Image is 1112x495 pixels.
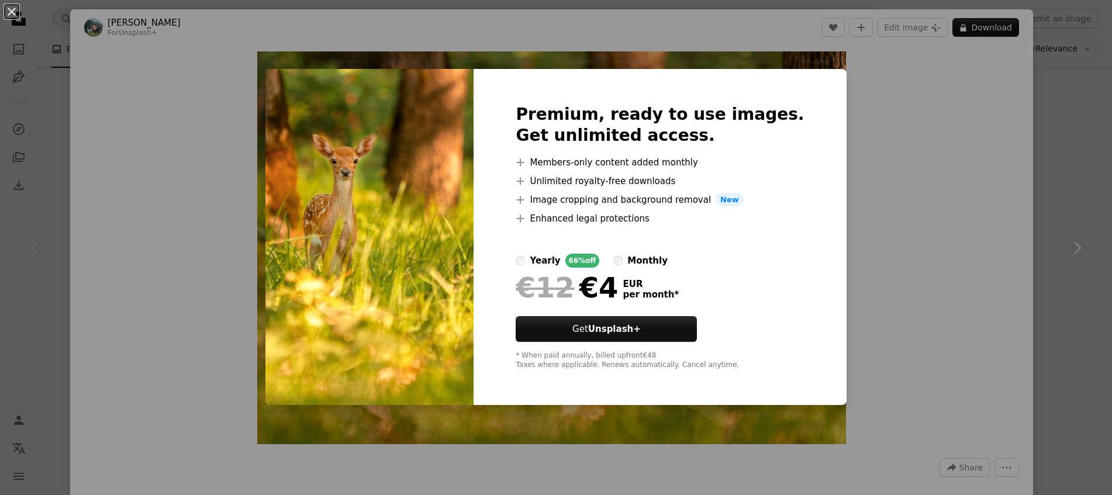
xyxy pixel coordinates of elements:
[516,351,804,370] div: * When paid annually, billed upfront €48 Taxes where applicable. Renews automatically. Cancel any...
[516,272,574,303] span: €12
[516,256,525,265] input: yearly66%off
[516,193,804,207] li: Image cropping and background removal
[716,193,744,207] span: New
[516,174,804,188] li: Unlimited royalty-free downloads
[623,279,679,289] span: EUR
[530,254,560,268] div: yearly
[516,104,804,146] h2: Premium, ready to use images. Get unlimited access.
[623,289,679,300] span: per month *
[516,212,804,226] li: Enhanced legal protections
[516,272,618,303] div: €4
[516,316,697,342] button: GetUnsplash+
[265,69,474,406] img: premium_photo-1675847898334-5dcaffb65772
[565,254,600,268] div: 66% off
[613,256,623,265] input: monthly
[588,324,641,334] strong: Unsplash+
[627,254,668,268] div: monthly
[516,155,804,169] li: Members-only content added monthly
